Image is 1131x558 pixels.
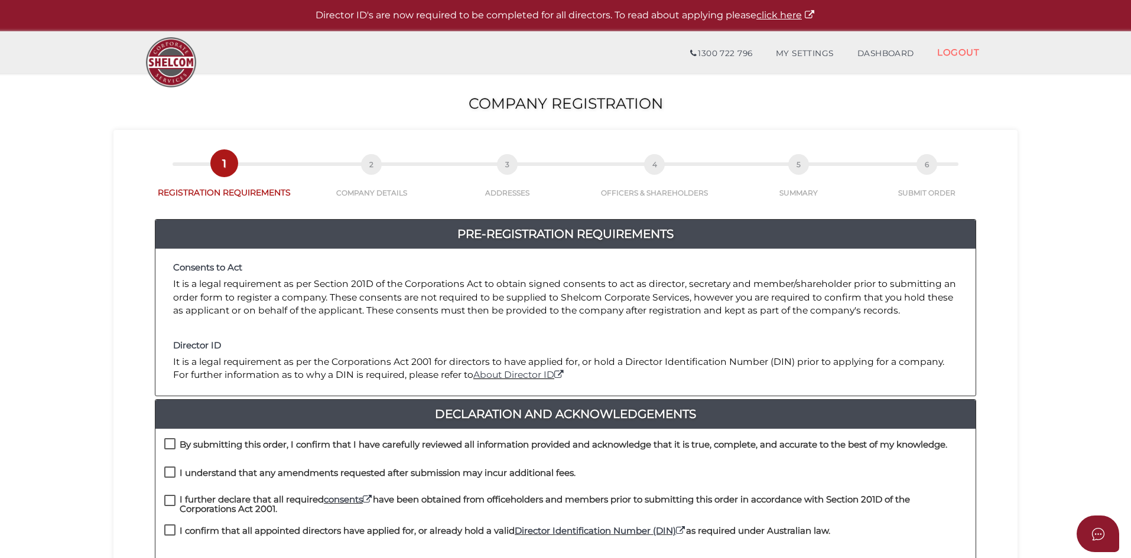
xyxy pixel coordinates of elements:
span: 1 [214,153,235,174]
span: 2 [361,154,382,175]
a: LOGOUT [925,40,991,64]
a: 4OFFICERS & SHAREHOLDERS [577,167,733,198]
a: 1300 722 796 [678,42,764,66]
h4: I understand that any amendments requested after submission may incur additional fees. [180,468,576,478]
a: 2COMPANY DETAILS [305,167,438,198]
a: 5SUMMARY [733,167,866,198]
span: 4 [644,154,665,175]
a: Director Identification Number (DIN) [515,525,686,536]
span: 5 [788,154,809,175]
h4: I confirm that all appointed directors have applied for, or already hold a valid as required unde... [180,526,830,536]
span: 6 [916,154,937,175]
h4: By submitting this order, I confirm that I have carefully reviewed all information provided and a... [180,440,947,450]
a: click here [756,9,815,21]
a: Declaration And Acknowledgements [155,404,976,423]
button: Open asap [1077,515,1119,552]
span: 3 [497,154,518,175]
h4: Consents to Act [173,263,958,273]
a: About Director ID [473,369,565,380]
h4: Director ID [173,341,958,351]
p: Director ID's are now required to be completed for all directors. To read about applying please [30,9,1101,22]
h4: I further declare that all required have been obtained from officeholders and members prior to su... [180,495,967,514]
a: DASHBOARD [846,42,926,66]
a: Pre-Registration Requirements [155,224,976,243]
a: consents [324,494,373,505]
img: Logo [140,31,202,93]
p: It is a legal requirement as per the Corporations Act 2001 for directors to have applied for, or ... [173,355,958,382]
a: 1REGISTRATION REQUIREMENTS [143,166,305,198]
a: MY SETTINGS [764,42,846,66]
a: 3ADDRESSES [438,167,577,198]
a: 6SUBMIT ORDER [865,167,988,198]
p: It is a legal requirement as per Section 201D of the Corporations Act to obtain signed consents t... [173,278,958,317]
